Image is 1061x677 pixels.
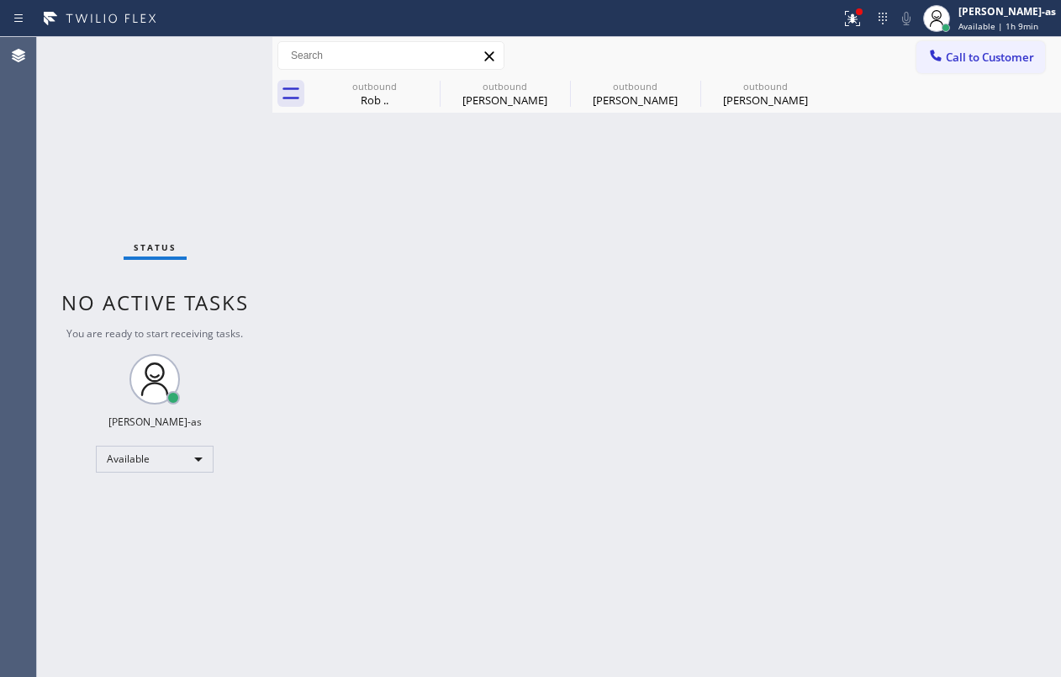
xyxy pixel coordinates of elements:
[946,50,1034,65] span: Call to Customer
[96,446,214,473] div: Available
[895,7,918,30] button: Mute
[702,93,829,108] div: [PERSON_NAME]
[958,4,1056,19] div: [PERSON_NAME]-as
[311,75,438,113] div: Rob ..
[134,241,177,253] span: Status
[278,42,504,69] input: Search
[311,93,438,108] div: Rob ..
[441,75,568,113] div: Dave
[572,93,699,108] div: [PERSON_NAME]
[311,80,438,93] div: outbound
[441,93,568,108] div: [PERSON_NAME]
[958,20,1038,32] span: Available | 1h 9min
[702,75,829,113] div: Oliver Lewis
[441,80,568,93] div: outbound
[61,288,249,316] span: No active tasks
[572,75,699,113] div: Oliver Lewis
[572,80,699,93] div: outbound
[66,326,243,341] span: You are ready to start receiving tasks.
[108,415,202,429] div: [PERSON_NAME]-as
[916,41,1045,73] button: Call to Customer
[702,80,829,93] div: outbound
